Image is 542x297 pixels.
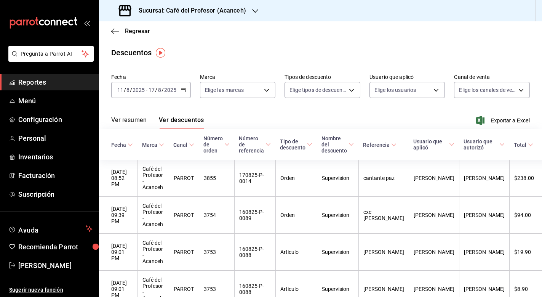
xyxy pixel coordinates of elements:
[99,160,137,197] th: [DATE] 08:52 PM
[200,74,276,80] label: Marca
[363,142,397,148] span: Referencia
[459,86,516,94] span: Elige los canales de venta
[18,77,93,87] span: Reportes
[18,114,93,125] span: Configuración
[18,152,93,162] span: Inventarios
[280,138,312,151] span: Tipo de descuento
[199,234,234,271] th: 3753
[164,87,177,93] input: ----
[275,197,317,234] th: Orden
[459,197,509,234] th: [PERSON_NAME]
[358,160,409,197] th: cantante paz
[8,46,94,62] button: Pregunta a Parrot AI
[126,87,130,93] input: --
[285,74,360,80] label: Tipos de descuento
[358,234,409,271] th: [PERSON_NAME]
[317,160,358,197] th: Supervision
[130,87,132,93] span: /
[514,142,533,148] span: Total
[111,74,191,80] label: Fecha
[374,86,416,94] span: Elige los usuarios
[358,197,409,234] th: cxc [PERSON_NAME]
[169,234,199,271] th: PARROT
[459,234,509,271] th: [PERSON_NAME]
[234,234,275,271] th: 160825-P-0088
[18,133,93,143] span: Personal
[158,87,161,93] input: --
[142,142,164,148] span: Marca
[111,27,150,35] button: Regresar
[459,160,509,197] th: [PERSON_NAME]
[409,160,459,197] th: [PERSON_NAME]
[464,138,505,151] span: Usuario que autorizó
[148,87,155,93] input: --
[234,197,275,234] th: 160825-P-0089
[199,160,234,197] th: 3855
[117,87,124,93] input: --
[173,142,194,148] span: Canal
[239,135,271,154] span: Número de referencia
[124,87,126,93] span: /
[99,234,137,271] th: [DATE] 09:01 PM
[84,20,90,26] button: open_drawer_menu
[156,48,165,58] img: Tooltip marker
[169,197,199,234] th: PARROT
[275,234,317,271] th: Artículo
[275,160,317,197] th: Orden
[199,197,234,234] th: 3754
[21,50,82,58] span: Pregunta a Parrot AI
[155,87,157,93] span: /
[409,234,459,271] th: [PERSON_NAME]
[205,86,244,94] span: Elige las marcas
[146,87,147,93] span: -
[18,189,93,199] span: Suscripción
[137,234,169,271] th: Café del Profesor - Acanceh
[137,160,169,197] th: Café del Profesor - Acanceh
[409,197,459,234] th: [PERSON_NAME]
[111,47,152,58] div: Descuentos
[99,197,137,234] th: [DATE] 09:39 PM
[133,6,246,15] h3: Sucursal: Café del Profesor (Acanceh)
[234,160,275,197] th: 170825-P-0014
[161,87,164,93] span: /
[369,74,445,80] label: Usuario que aplicó
[321,135,354,154] span: Nombre del descuento
[125,27,150,35] span: Regresar
[18,224,83,233] span: Ayuda
[317,234,358,271] th: Supervision
[169,160,199,197] th: PARROT
[111,116,147,129] button: Ver resumen
[317,197,358,234] th: Supervision
[111,116,204,129] div: navigation tabs
[111,142,133,148] span: Fecha
[18,260,93,271] span: [PERSON_NAME]
[413,138,454,151] span: Usuario que aplicó
[9,286,93,294] span: Sugerir nueva función
[289,86,346,94] span: Elige tipos de descuento
[18,170,93,181] span: Facturación
[18,96,93,106] span: Menú
[132,87,145,93] input: ----
[159,116,204,129] button: Ver descuentos
[454,74,530,80] label: Canal de venta
[5,55,94,63] a: Pregunta a Parrot AI
[18,242,93,252] span: Recomienda Parrot
[203,135,230,154] span: Número de orden
[137,197,169,234] th: Café del Profesor - Acanceh
[478,116,530,125] button: Exportar a Excel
